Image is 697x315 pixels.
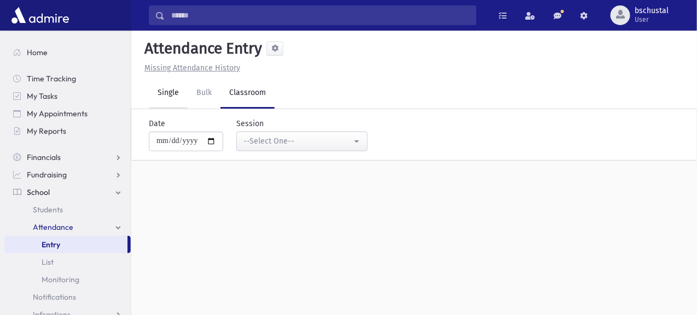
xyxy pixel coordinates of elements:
button: --Select One-- [236,132,368,151]
label: Date [149,118,165,129]
span: My Appointments [27,109,88,118]
span: Time Tracking [27,74,76,84]
a: Home [4,44,131,61]
h5: Attendance Entry [140,39,262,58]
a: School [4,183,131,201]
a: Missing Attendance History [140,63,240,73]
a: Fundraising [4,166,131,183]
span: bschustal [635,7,669,15]
a: List [4,253,131,271]
span: Notifications [33,292,76,302]
a: My Tasks [4,87,131,105]
span: Monitoring [42,275,79,284]
a: Attendance [4,218,131,236]
a: Entry [4,236,127,253]
a: Time Tracking [4,70,131,87]
a: My Reports [4,122,131,140]
a: Monitoring [4,271,131,288]
span: School [27,187,50,197]
a: Bulk [188,78,220,109]
a: Students [4,201,131,218]
a: Classroom [220,78,275,109]
span: Attendance [33,222,73,232]
span: Entry [42,240,60,249]
span: My Tasks [27,91,57,101]
a: My Appointments [4,105,131,122]
span: Home [27,47,48,57]
a: Financials [4,148,131,166]
span: User [635,15,669,24]
u: Missing Attendance History [144,63,240,73]
div: --Select One-- [243,135,352,147]
span: Fundraising [27,170,67,180]
span: Students [33,205,63,215]
img: AdmirePro [9,4,72,26]
label: Session [236,118,264,129]
span: Financials [27,152,61,162]
span: My Reports [27,126,66,136]
a: Single [149,78,188,109]
span: List [42,257,54,267]
input: Search [165,5,476,25]
a: Notifications [4,288,131,306]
